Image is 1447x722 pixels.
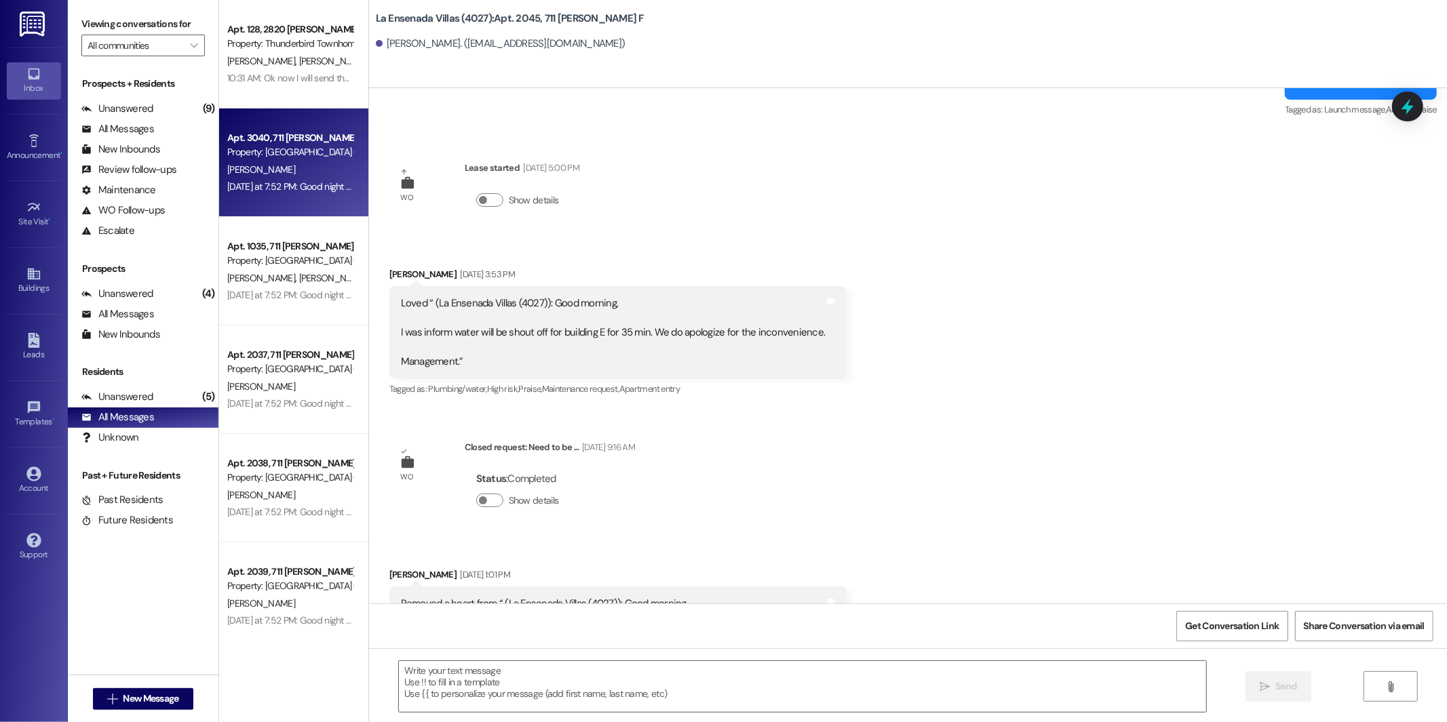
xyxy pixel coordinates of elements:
i:  [190,40,197,51]
span: • [60,148,62,158]
b: La Ensenada Villas (4027): Apt. 2045, 711 [PERSON_NAME] F [376,12,644,26]
span: [PERSON_NAME] [298,272,366,284]
div: Apt. 2037, 711 [PERSON_NAME] E [227,348,353,362]
div: Tagged as: [389,379,847,399]
a: Inbox [7,62,61,99]
div: All Messages [81,410,154,424]
div: Unanswered [81,287,153,301]
span: • [52,415,54,424]
span: [PERSON_NAME] [227,597,295,609]
div: Apt. 2039, 711 [PERSON_NAME] E [227,565,353,579]
div: Maintenance [81,183,156,197]
span: • [49,215,51,224]
div: [PERSON_NAME] [389,567,847,586]
i:  [1385,681,1395,692]
div: Apt. 1035, 711 [PERSON_NAME] E [227,239,353,254]
div: Unknown [81,430,139,445]
div: Past Residents [81,493,163,507]
div: Prospects + Residents [68,77,218,91]
span: Maintenance request , [542,383,619,395]
div: All Messages [81,122,154,136]
span: Launch message , [1324,104,1386,115]
div: Closed request: Need to be ... [465,440,635,459]
div: New Inbounds [81,142,160,157]
div: Prospects [68,262,218,276]
span: Praise , [518,383,541,395]
div: WO [400,190,413,205]
a: Account [7,462,61,499]
div: WO [400,470,413,484]
span: Access , [1386,104,1414,115]
div: Removed a heart from “ (La Ensenada Villas (4027)): Good morning, I was inform water will be shou... [401,597,826,669]
span: Apartment entry [619,383,680,395]
div: [PERSON_NAME] [389,267,847,286]
div: [DATE] 1:01 PM [457,567,510,582]
div: [DATE] 3:53 PM [457,267,515,281]
div: Property: [GEOGRAPHIC_DATA] (4027) [227,254,353,268]
span: Get Conversation Link [1185,619,1279,633]
div: Tagged as: [1285,100,1437,119]
div: [PERSON_NAME]. ([EMAIL_ADDRESS][DOMAIN_NAME]) [376,37,625,51]
span: Praise [1414,104,1437,115]
div: (9) [199,98,218,119]
label: Viewing conversations for [81,14,205,35]
i:  [1260,681,1270,692]
a: Templates • [7,396,61,433]
a: Site Visit • [7,196,61,233]
span: [PERSON_NAME] [227,380,295,393]
div: (4) [199,283,218,304]
div: All Messages [81,307,154,321]
span: Send [1275,679,1296,694]
button: New Message [93,688,193,710]
a: Buildings [7,262,61,299]
div: Property: [GEOGRAPHIC_DATA] (4027) [227,470,353,485]
label: Show details [509,193,559,207]
span: [PERSON_NAME] [298,55,366,67]
button: Share Conversation via email [1295,611,1433,641]
i:  [107,694,117,704]
button: Get Conversation Link [1176,611,1288,641]
div: Apt. 128, 2820 [PERSON_NAME] [227,22,353,37]
b: Status [476,472,507,485]
div: Property: [GEOGRAPHIC_DATA] (4027) [227,145,353,159]
span: High risk , [487,383,519,395]
div: (5) [199,386,218,407]
button: Send [1246,671,1311,702]
div: [DATE] 9:16 AM [579,440,635,454]
span: [PERSON_NAME] [227,272,299,284]
div: Future Residents [81,513,173,527]
span: [PERSON_NAME] [227,55,299,67]
div: Unanswered [81,390,153,404]
span: Plumbing/water , [429,383,487,395]
div: 10:31 AM: Ok now I will send the renewal lease .. the one you signed was to add the other childre... [227,72,834,84]
div: Property: Thunderbird Townhomes (4001) [227,37,353,51]
span: [PERSON_NAME] [227,489,295,501]
span: Share Conversation via email [1304,619,1425,633]
div: Residents [68,365,218,379]
div: Apt. 2038, 711 [PERSON_NAME] E [227,456,353,470]
div: WO Follow-ups [81,203,165,218]
div: Unanswered [81,102,153,116]
div: Loved “ (La Ensenada Villas (4027)): Good morning, I was inform water will be shout off for build... [401,296,826,369]
span: [PERSON_NAME] [227,163,295,176]
div: Review follow-ups [81,163,176,177]
a: Leads [7,329,61,365]
img: ResiDesk Logo [20,12,47,37]
div: [DATE] 5:00 PM [520,161,579,175]
div: New Inbounds [81,327,160,342]
div: Property: [GEOGRAPHIC_DATA] (4027) [227,579,353,593]
div: Past + Future Residents [68,468,218,483]
span: New Message [123,691,178,706]
a: Support [7,529,61,565]
input: All communities [88,35,183,56]
div: : Completed [476,468,564,489]
div: Lease started [465,161,579,180]
label: Show details [509,494,559,508]
div: Apt. 3040, 711 [PERSON_NAME] E [227,131,353,145]
div: Escalate [81,224,134,238]
div: Property: [GEOGRAPHIC_DATA] (4027) [227,362,353,376]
